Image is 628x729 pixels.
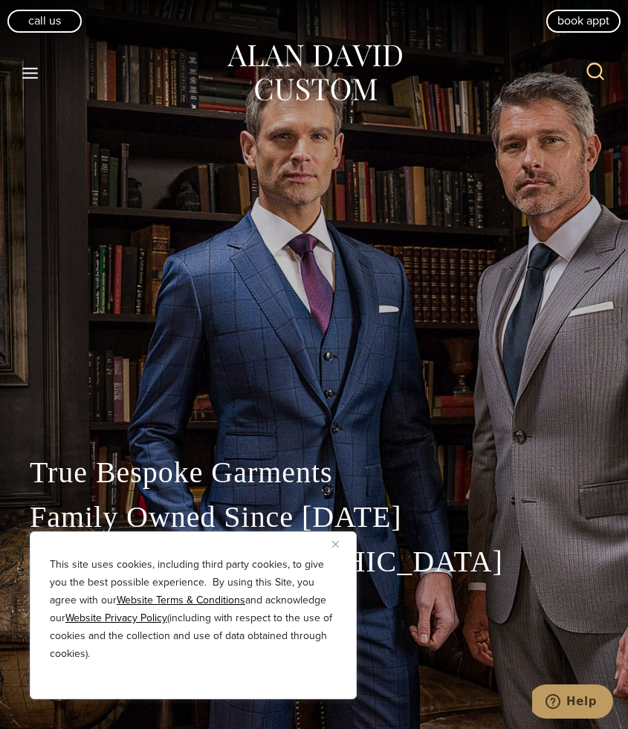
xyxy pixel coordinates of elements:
p: This site uses cookies, including third party cookies, to give you the best possible experience. ... [50,556,337,663]
button: View Search Form [577,55,613,91]
button: Close [332,535,350,553]
iframe: Opens a widget where you can chat to one of our agents [532,684,613,722]
img: Close [332,541,339,548]
img: Alan David Custom [225,40,404,106]
a: Website Privacy Policy [65,610,167,626]
a: book appt [546,10,621,32]
a: Website Terms & Conditions [117,592,245,608]
p: True Bespoke Garments Family Owned Since [DATE] Made in the [GEOGRAPHIC_DATA] [30,450,598,584]
button: Open menu [15,59,46,86]
a: Call Us [7,10,82,32]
